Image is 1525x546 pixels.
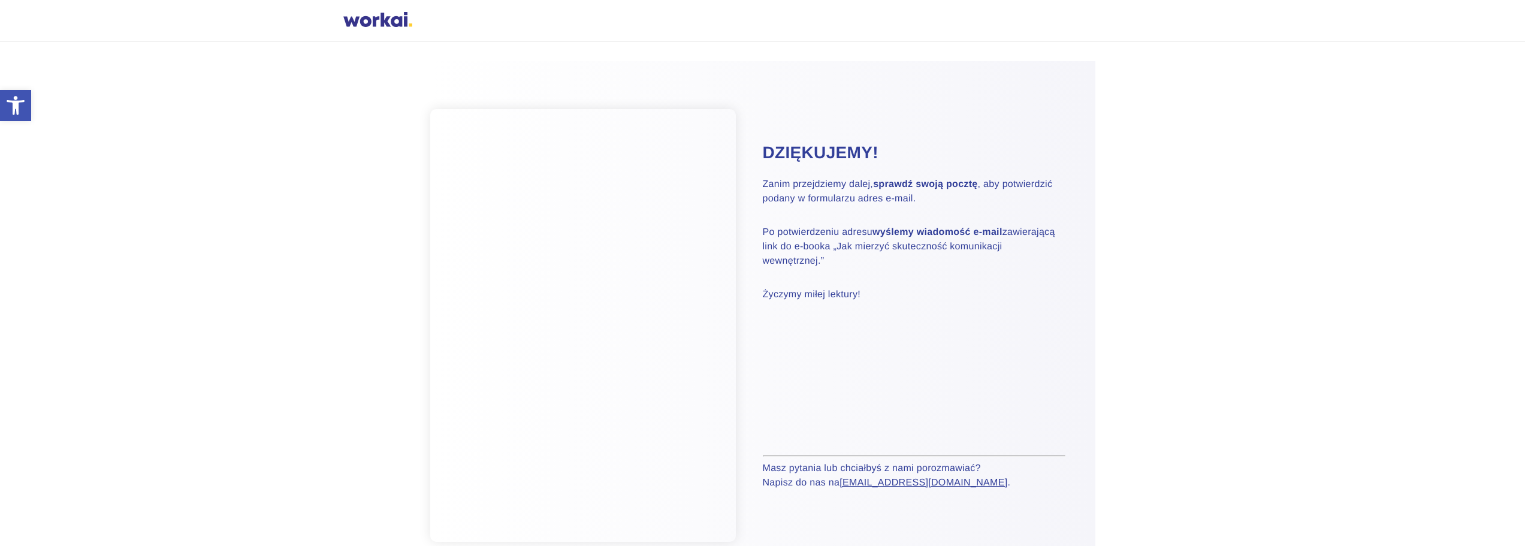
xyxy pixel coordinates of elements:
p: Po potwierdzeniu adresu zawierającą link do e-booka „Jak mierzyć skuteczność komunikacji wewnętrz... [763,225,1065,269]
strong: sprawdź swoją pocztę [873,179,977,189]
a: [EMAIL_ADDRESS][DOMAIN_NAME] [839,478,1007,488]
p: Zanim przejdziemy dalej, , aby potwierdzić podany w formularzu adres e-mail. [763,177,1065,206]
h2: Dziękujemy! [763,141,1065,164]
p: Życzymy miłej lektury! [763,288,1065,302]
strong: wyślemy wiadomość e-mail [872,227,1002,237]
p: Masz pytania lub chciałbyś z nami porozmawiać? Napisz do nas na . [763,461,1065,490]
